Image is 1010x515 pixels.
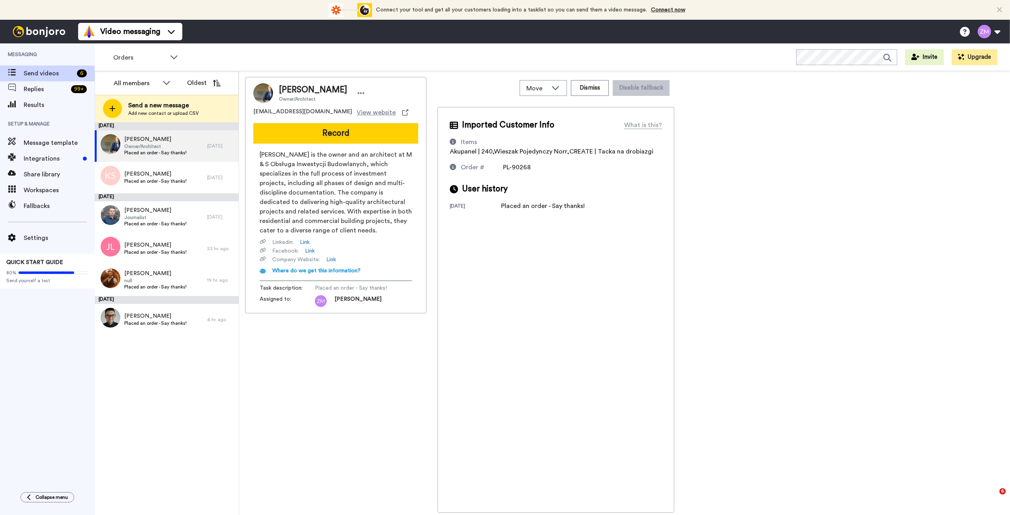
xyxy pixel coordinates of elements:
[503,164,531,170] span: PL-90268
[462,119,554,131] span: Imported Customer Info
[24,201,95,211] span: Fallbacks
[128,110,199,116] span: Add new contact or upload CSV
[6,270,17,276] span: 80%
[651,7,685,13] a: Connect now
[95,193,239,201] div: [DATE]
[114,79,159,88] div: All members
[260,295,315,307] span: Assigned to:
[272,238,294,246] span: Linkedin :
[272,256,320,264] span: Company Website :
[95,296,239,304] div: [DATE]
[300,238,310,246] a: Link
[83,25,95,38] img: vm-color.svg
[315,295,327,307] img: zm.png
[207,174,235,181] div: [DATE]
[357,108,408,117] a: View website
[253,83,273,103] img: Image of Marek Smolak
[207,316,235,323] div: 4 hr. ago
[124,312,187,320] span: [PERSON_NAME]
[905,49,944,65] button: Invite
[999,488,1006,494] span: 6
[124,135,187,143] span: [PERSON_NAME]
[124,214,187,221] span: Journalist
[9,26,69,37] img: bj-logo-header-white.svg
[124,320,187,326] span: Placed an order - Say thanks!
[207,277,235,283] div: 19 hr. ago
[207,143,235,149] div: [DATE]
[279,84,347,96] span: [PERSON_NAME]
[101,166,120,185] img: ks.png
[450,148,653,155] span: Akupanel | 240,Wieszak Pojedynczy Norr,CREATE | Tacka na drobiazgi
[983,488,1002,507] iframe: Intercom live chat
[24,185,95,195] span: Workspaces
[95,122,239,130] div: [DATE]
[450,203,501,211] div: [DATE]
[124,178,187,184] span: Placed an order - Say thanks!
[124,150,187,156] span: Placed an order - Say thanks!
[124,221,187,227] span: Placed an order - Say thanks!
[335,295,382,307] span: [PERSON_NAME]
[181,75,226,91] button: Oldest
[124,277,187,284] span: null
[124,241,187,249] span: [PERSON_NAME]
[21,492,74,502] button: Collapse menu
[77,69,87,77] div: 6
[357,108,396,117] span: View website
[24,69,74,78] span: Send videos
[101,268,120,288] img: fb78cde2-236a-4018-9342-8ae6fa02dfe8.jpg
[952,49,997,65] button: Upgrade
[100,26,160,37] span: Video messaging
[101,205,120,225] img: 857793ec-5cdb-4e12-894f-c176301b06d5.jpg
[124,249,187,255] span: Placed an order - Say thanks!
[571,80,609,96] button: Dismiss
[124,143,187,150] span: Owner/Architect
[305,247,315,255] a: Link
[329,3,372,17] div: animation
[36,494,68,500] span: Collapse menu
[71,85,87,93] div: 99 +
[376,7,647,13] span: Connect your tool and get all your customers loading into a tasklist so you can send them a video...
[124,170,187,178] span: [PERSON_NAME]
[253,108,352,117] span: [EMAIL_ADDRESS][DOMAIN_NAME]
[253,123,418,144] button: Record
[260,284,315,292] span: Task description :
[124,206,187,214] span: [PERSON_NAME]
[101,237,120,257] img: jl.png
[207,245,235,252] div: 23 hr. ago
[326,256,336,264] a: Link
[24,154,80,163] span: Integrations
[260,150,412,235] span: [PERSON_NAME] is the owner and an architect at M & S Obsługa Inwestycji Budowlanych, which specia...
[24,138,95,148] span: Message template
[128,101,199,110] span: Send a new message
[113,53,166,62] span: Orders
[124,270,187,277] span: [PERSON_NAME]
[101,134,120,154] img: 81a0a165-41b8-43c5-a9a6-67037e939ed9.jpg
[501,201,585,211] div: Placed an order - Say thanks!
[6,260,63,265] span: QUICK START GUIDE
[207,214,235,220] div: [DATE]
[315,284,390,292] span: Placed an order - Say thanks!
[279,96,347,102] span: Owner/Architect
[272,268,361,273] span: Where do we get this information?
[624,120,662,130] div: What is this?
[24,84,68,94] span: Replies
[24,170,95,179] span: Share library
[124,284,187,290] span: Placed an order - Say thanks!
[101,308,120,328] img: 786a6901-eb24-4acf-a465-0585d3bcae30.jpg
[613,80,670,96] button: Disable fallback
[526,84,548,93] span: Move
[6,277,88,284] span: Send yourself a test
[24,100,95,110] span: Results
[461,137,477,147] div: Items
[462,183,508,195] span: User history
[461,163,484,172] div: Order #
[272,247,299,255] span: Facebook :
[24,233,95,243] span: Settings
